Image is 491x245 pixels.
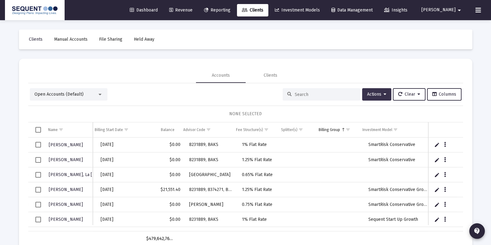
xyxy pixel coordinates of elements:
td: 1.25% Flat Rate [238,182,283,197]
div: Select row [35,217,41,222]
td: 1% Flat Rate [238,212,283,227]
a: Clients [237,4,268,16]
td: $0.00 [148,212,185,227]
span: Clients [29,37,43,42]
td: SmartRisk Conservative [364,152,434,167]
td: [DATE] [96,197,148,212]
td: [DATE] [96,212,148,227]
a: Revenue [164,4,198,16]
img: Dashboard [10,4,60,16]
span: Dashboard [130,7,158,13]
span: File Sharing [99,37,122,42]
div: Select all [35,127,41,133]
td: 8231889, BAKS [184,138,237,152]
td: Column Investment Model [358,122,428,137]
a: Reporting [199,4,235,16]
td: $0.00 [148,167,185,182]
button: Clear [393,88,425,101]
a: [PERSON_NAME] [48,200,84,209]
td: SmartRisk Conservative Growth [364,182,434,197]
a: [PERSON_NAME], La [PERSON_NAME] [48,170,125,179]
div: Advisor Code [183,127,205,132]
a: [PERSON_NAME] [48,185,84,194]
td: 8231889, 8374271, BAKS [184,182,237,197]
span: Show filter options for column 'Advisor Code' [206,127,211,132]
td: 1.25% Flat Rate [238,152,283,167]
div: Select row [35,202,41,207]
span: [PERSON_NAME] [49,202,83,207]
div: Balance [161,127,174,132]
td: 0.65% Flat Rate [238,167,283,182]
td: [DATE] [96,182,148,197]
a: Edit [434,217,440,222]
td: Column Billing Start Date [90,122,142,137]
span: [PERSON_NAME] [49,157,83,162]
span: Show filter options for column 'Investment Model' [393,127,398,132]
span: Reporting [204,7,230,13]
span: Show filter options for column 'Billing Start Date' [124,127,128,132]
span: [PERSON_NAME] [49,217,83,222]
span: [PERSON_NAME], La [PERSON_NAME] [49,172,125,177]
input: Search [295,92,356,97]
div: Name [48,127,58,132]
div: Investment Model [362,127,392,132]
span: Show filter options for column 'Billing Group' [346,127,350,132]
div: Splitter(s) [281,127,297,132]
td: $0.00 [148,227,185,242]
div: Select row [35,157,41,163]
td: Column Name [44,122,93,137]
div: Fee Structure(s) [236,127,263,132]
a: Dashboard [125,4,163,16]
div: $479,642,761.91 [146,236,175,242]
span: Data Management [331,7,373,13]
span: Insights [384,7,407,13]
a: Manual Accounts [49,33,93,46]
span: Held Away [134,37,154,42]
td: Column Fee Structure(s) [232,122,277,137]
td: 1.5% Flat Rate [238,227,283,242]
span: Columns [432,92,456,97]
td: $0.00 [148,152,185,167]
a: Data Management [326,4,378,16]
td: TD Ameritrade [11,227,49,242]
td: [DATE] [96,167,148,182]
div: Billing Group [319,127,340,132]
td: [PERSON_NAME] [184,197,237,212]
td: Column Advisor Code [179,122,231,137]
button: Actions [362,88,391,101]
div: Select row [35,187,41,193]
a: [PERSON_NAME] [48,140,84,149]
td: $0.00 [148,138,185,152]
td: Column Balance [142,122,179,137]
div: Clients [264,72,277,79]
a: Edit [434,172,440,178]
div: Select row [35,172,41,178]
td: [DATE] [49,227,96,242]
span: Clients [242,7,263,13]
td: Column Billing Group [314,122,358,137]
span: [PERSON_NAME] [49,142,83,147]
span: Show filter options for column 'Fee Structure(s)' [264,127,269,132]
span: Show filter options for column 'Name' [59,127,63,132]
td: A7P9 [184,227,237,242]
a: Edit [434,142,440,147]
div: Select row [35,142,41,147]
a: Held Away [129,33,159,46]
td: 8231889, BAKS [184,152,237,167]
td: Column Splitter(s) [276,122,314,137]
span: Actions [367,92,386,97]
div: Billing Start Date [94,127,123,132]
span: [PERSON_NAME] [421,7,456,13]
a: Insights [379,4,412,16]
td: [DATE] [96,138,148,152]
mat-icon: arrow_drop_down [456,4,463,16]
td: [GEOGRAPHIC_DATA] [184,167,237,182]
div: Accounts [212,72,230,79]
span: Clear [398,92,420,97]
a: File Sharing [94,33,127,46]
span: Open Accounts (Default) [34,92,84,97]
td: $0.00 [148,197,185,212]
button: Columns [427,88,461,101]
span: Investment Models [275,7,320,13]
mat-icon: contact_support [473,227,481,235]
